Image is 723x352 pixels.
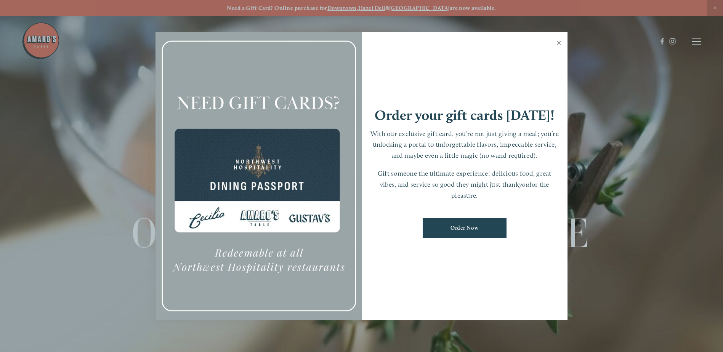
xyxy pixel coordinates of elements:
p: Gift someone the ultimate experience: delicious food, great vibes, and service so good they might... [369,168,560,201]
a: Order Now [423,218,507,238]
em: you [519,180,529,188]
a: Close [551,33,566,54]
p: With our exclusive gift card, you’re not just giving a meal; you’re unlocking a portal to unforge... [369,128,560,161]
h1: Order your gift cards [DATE]! [375,108,555,122]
